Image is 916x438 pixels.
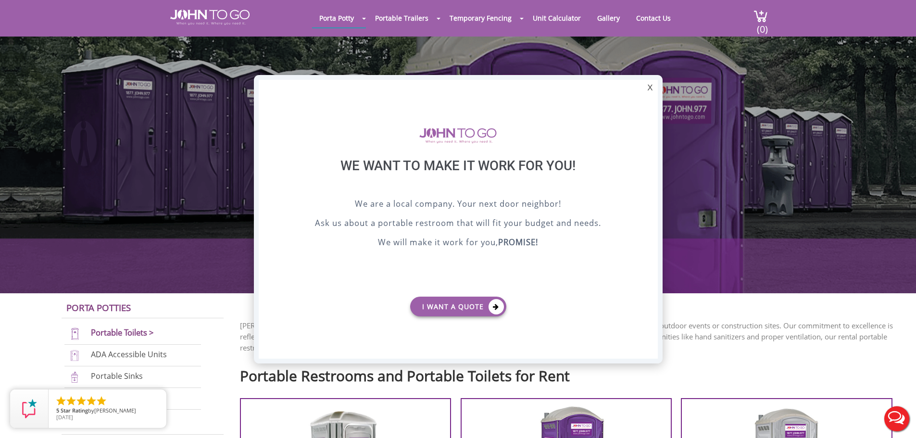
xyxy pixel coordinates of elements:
span: 5 [56,407,59,414]
img: logo of viptogo [419,128,497,143]
p: We will make it work for you, [283,236,634,250]
img: Review Rating [20,399,39,418]
a: I want a Quote [410,297,506,316]
li:  [55,395,67,407]
p: We are a local company. Your next door neighbor! [283,198,634,212]
b: PROMISE! [498,237,538,248]
span: Star Rating [61,407,88,414]
li:  [86,395,97,407]
p: Ask us about a portable restroom that will fit your budget and needs. [283,217,634,231]
span: [DATE] [56,413,73,421]
li:  [65,395,77,407]
li:  [75,395,87,407]
span: by [56,408,159,414]
div: We want to make it work for you! [283,158,634,198]
div: X [642,80,657,96]
button: Live Chat [878,400,916,438]
li:  [96,395,107,407]
span: [PERSON_NAME] [94,407,136,414]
